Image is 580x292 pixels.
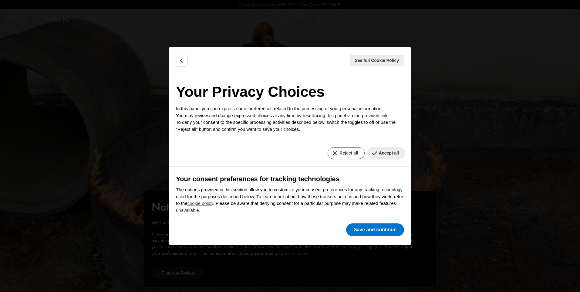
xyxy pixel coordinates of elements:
h3: Your consent preferences for tracking technologies [176,174,404,184]
p: In this panel you can express some preferences related to the processing of your personal informa... [176,105,404,133]
button: See full Cookie Policy [350,55,404,66]
button: Reject all [328,147,364,159]
button: Save and continue [346,223,404,236]
h2: Your Privacy Choices [176,81,404,103]
button: Back [176,55,187,66]
a: cookie policy - link opens in a new tab [187,201,213,206]
p: The options provided in this section allow you to customize your consent preferences for any trac... [176,186,404,214]
span: See full Cookie Policy [355,57,399,64]
button: Accept all [367,147,405,159]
